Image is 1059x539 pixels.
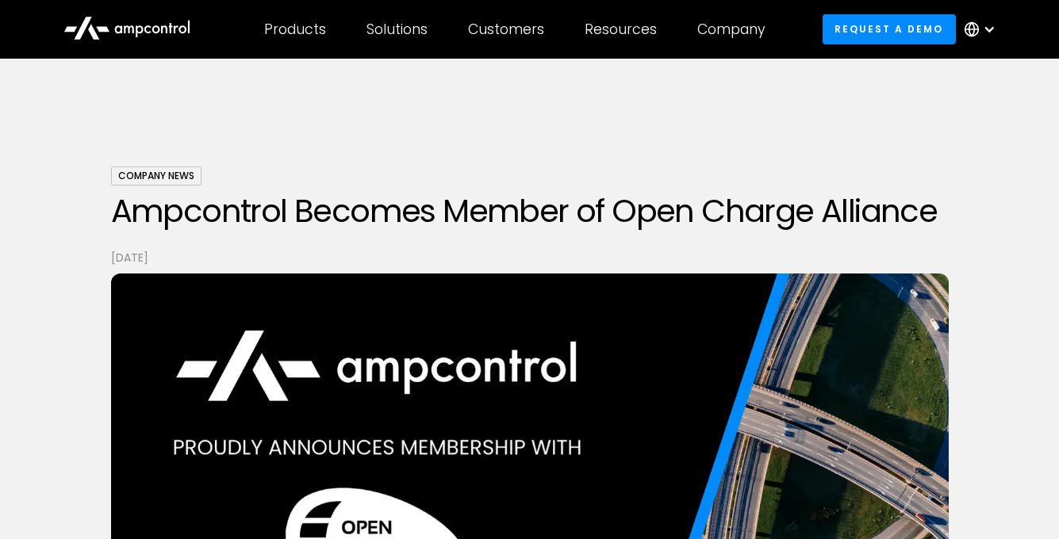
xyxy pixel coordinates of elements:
div: Customers [468,21,544,38]
div: Company [697,21,765,38]
div: Products [264,21,326,38]
div: Solutions [366,21,428,38]
div: Resources [585,21,657,38]
div: Company News [111,166,201,185]
p: [DATE] [111,249,949,266]
h1: Ampcontrol Becomes Member of Open Charge Alliance [111,192,949,230]
a: Request a demo [823,14,956,44]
